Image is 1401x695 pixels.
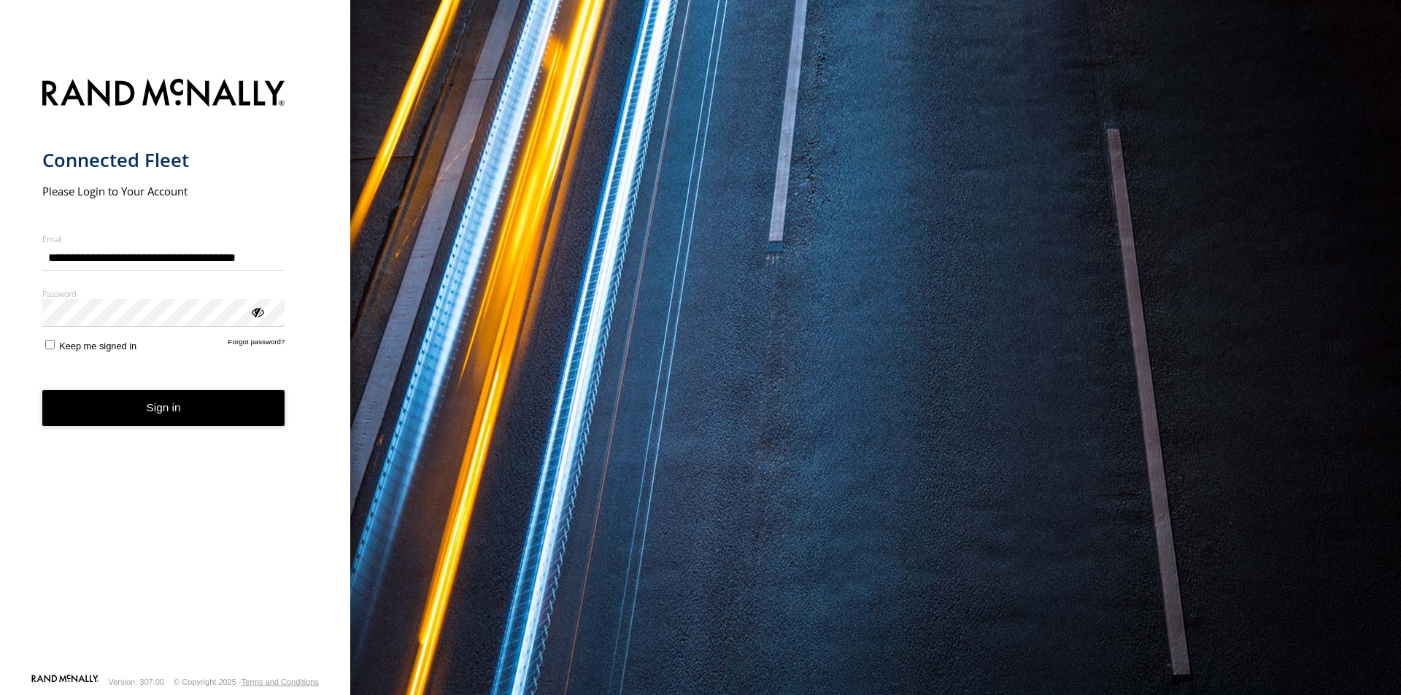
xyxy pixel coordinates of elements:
[109,677,164,686] div: Version: 307.00
[42,390,285,426] button: Sign in
[42,70,309,673] form: main
[59,341,136,352] span: Keep me signed in
[42,184,285,198] h2: Please Login to Your Account
[228,338,285,352] a: Forgot password?
[174,677,319,686] div: © Copyright 2025 -
[42,233,285,244] label: Email
[42,76,285,113] img: Rand McNally
[45,340,55,349] input: Keep me signed in
[42,288,285,299] label: Password
[250,304,264,319] div: ViewPassword
[242,677,319,686] a: Terms and Conditions
[42,148,285,172] h1: Connected Fleet
[31,675,99,689] a: Visit our Website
